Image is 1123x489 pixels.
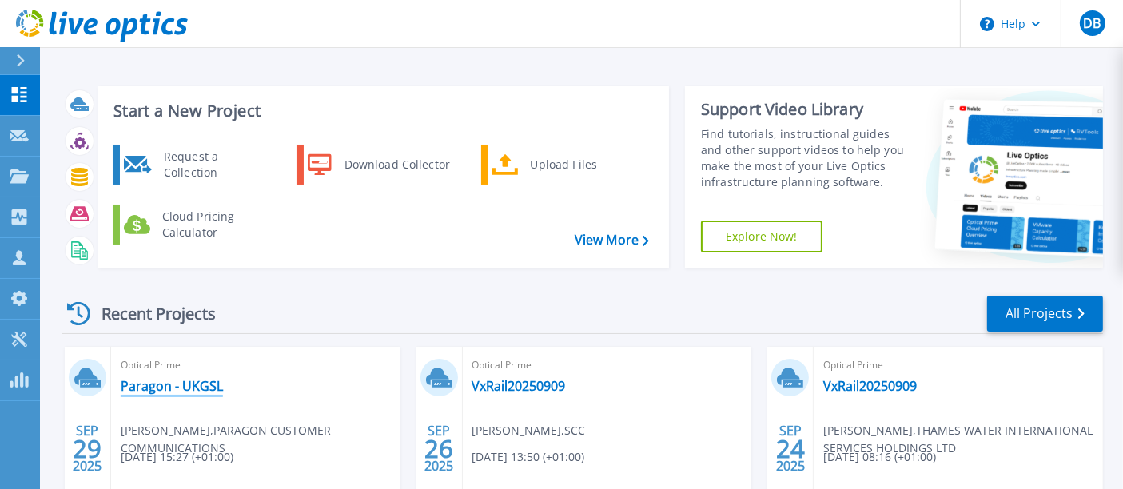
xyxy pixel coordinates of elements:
[121,356,391,374] span: Optical Prime
[987,296,1103,332] a: All Projects
[481,145,645,185] a: Upload Files
[113,145,277,185] a: Request a Collection
[297,145,460,185] a: Download Collector
[113,205,277,245] a: Cloud Pricing Calculator
[472,378,566,394] a: VxRail20250909
[775,419,806,478] div: SEP 2025
[424,442,453,455] span: 26
[73,442,102,455] span: 29
[154,209,273,241] div: Cloud Pricing Calculator
[113,102,648,120] h3: Start a New Project
[575,233,649,248] a: View More
[701,126,910,190] div: Find tutorials, instructional guides and other support videos to help you make the most of your L...
[424,419,454,478] div: SEP 2025
[156,149,273,181] div: Request a Collection
[337,149,457,181] div: Download Collector
[823,422,1103,457] span: [PERSON_NAME] , THAMES WATER INTERNATIONAL SERVICES HOLDINGS LTD
[121,448,233,466] span: [DATE] 15:27 (+01:00)
[1083,17,1101,30] span: DB
[823,356,1093,374] span: Optical Prime
[823,378,917,394] a: VxRail20250909
[72,419,102,478] div: SEP 2025
[776,442,805,455] span: 24
[121,422,400,457] span: [PERSON_NAME] , PARAGON CUSTOMER COMMUNICATIONS
[472,422,586,439] span: [PERSON_NAME] , SCC
[823,448,936,466] span: [DATE] 08:16 (+01:00)
[62,294,237,333] div: Recent Projects
[472,448,585,466] span: [DATE] 13:50 (+01:00)
[523,149,641,181] div: Upload Files
[701,99,910,120] div: Support Video Library
[701,221,822,252] a: Explore Now!
[121,378,223,394] a: Paragon - UKGSL
[472,356,743,374] span: Optical Prime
